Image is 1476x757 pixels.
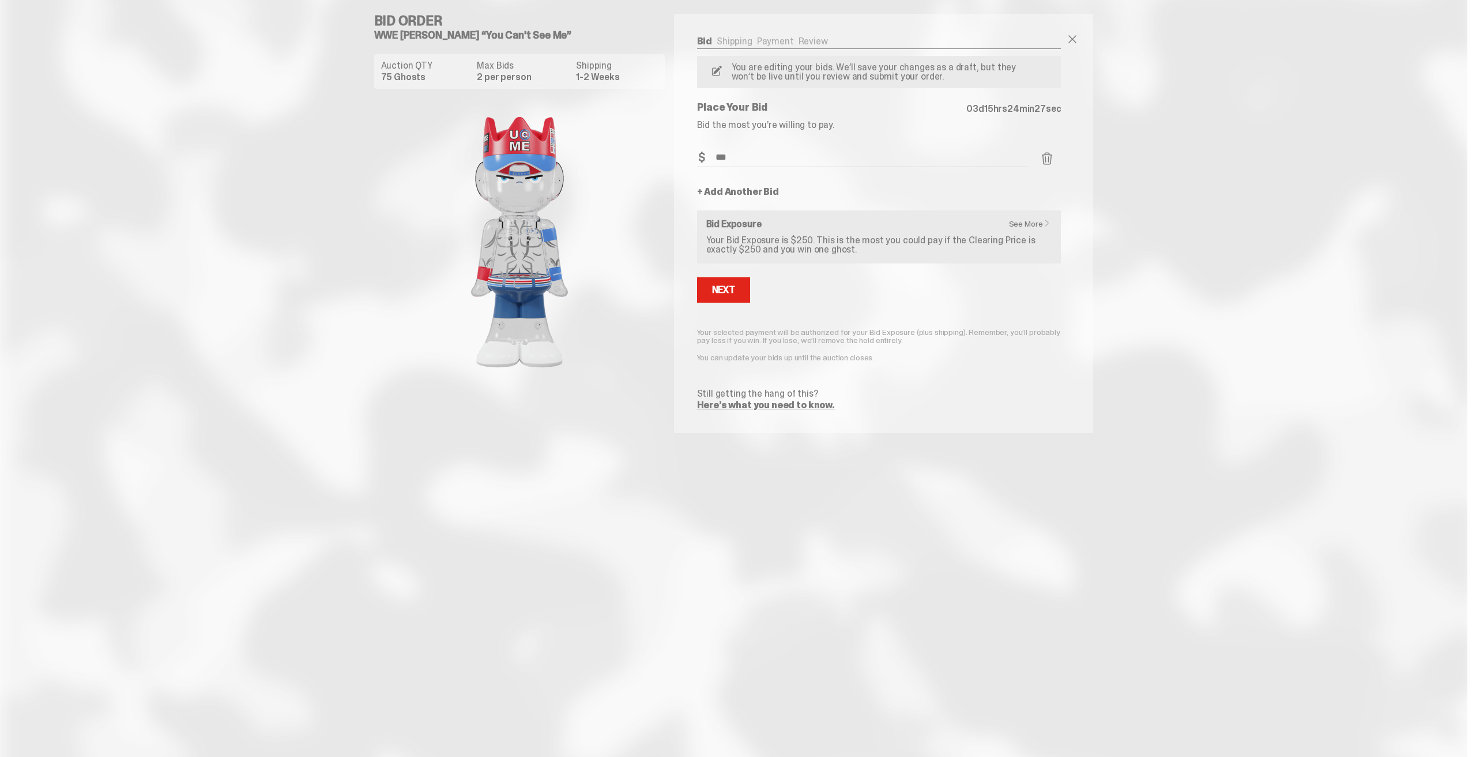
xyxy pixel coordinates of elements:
[381,73,470,82] dd: 75 Ghosts
[697,389,1061,398] p: Still getting the hang of this?
[477,61,569,70] dt: Max Bids
[697,399,835,411] a: Here’s what you need to know.
[698,152,705,163] span: $
[712,285,735,295] div: Next
[697,120,1061,130] p: Bid the most you’re willing to pay.
[966,103,978,115] span: 03
[706,220,1052,229] h6: Bid Exposure
[404,98,635,386] img: product image
[1009,220,1057,228] a: See More
[477,73,569,82] dd: 2 per person
[697,328,1061,344] p: Your selected payment will be authorized for your Bid Exposure (plus shipping). Remember, you’ll ...
[576,61,657,70] dt: Shipping
[984,103,993,115] span: 15
[381,61,470,70] dt: Auction QTY
[706,236,1052,254] p: Your Bid Exposure is $250. This is the most you could pay if the Clearing Price is exactly $250 a...
[697,353,1061,361] p: You can update your bids up until the auction closes.
[697,35,713,47] a: Bid
[374,30,674,40] h5: WWE [PERSON_NAME] “You Can't See Me”
[697,187,779,197] a: + Add Another Bid
[1007,103,1019,115] span: 24
[697,277,750,303] button: Next
[966,104,1061,114] p: d hrs min sec
[576,73,657,82] dd: 1-2 Weeks
[697,102,967,112] p: Place Your Bid
[374,14,674,28] h4: Bid Order
[727,63,1026,81] p: You are editing your bids. We’ll save your changes as a draft, but they won’t be live until you r...
[1034,103,1046,115] span: 27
